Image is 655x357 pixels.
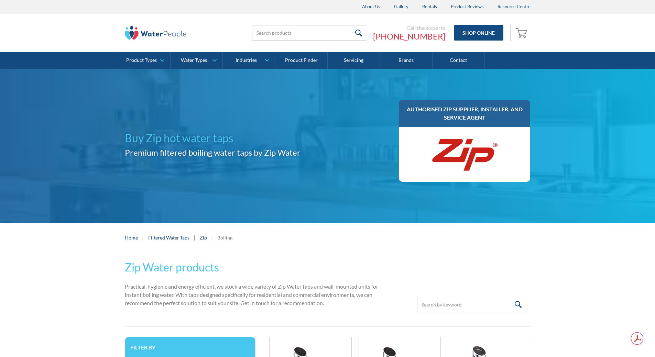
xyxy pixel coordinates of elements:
[125,146,325,159] h2: Premium filtered boiling water taps by Zip Water
[125,26,187,40] img: The Water People
[126,57,157,63] div: Product Types
[118,52,170,69] a: Product Types
[514,25,531,41] a: Open empty cart
[125,259,395,276] h2: Zip Water products
[210,233,214,242] div: |
[516,27,529,38] img: shopping cart
[275,52,328,69] a: Product Finder
[417,297,527,312] input: Search by keyword
[223,52,275,69] a: Industries
[380,52,432,69] a: Brands
[200,234,207,241] a: Zip
[252,25,366,41] input: Search products
[454,25,503,41] a: Shop Online
[171,52,222,69] a: Water Types
[181,57,207,63] div: Water Types
[433,52,485,69] a: Contact
[193,233,196,242] div: |
[406,105,524,122] h3: AUTHORISED ZIP SUPPLIER, INSTALLER, AND SERVICE AGENT
[148,234,189,241] a: Filtered Water Taps
[130,344,250,350] h3: Filter by
[125,130,325,146] h1: Buy Zip hot water taps
[141,233,145,242] div: |
[373,24,445,31] div: Call the experts
[217,234,232,241] div: Boiling
[328,52,380,69] a: Servicing
[125,234,138,241] a: Home
[125,282,395,307] p: Practical, hygienic and energy efficient, we stock a wide variety of Zip Water taps and wall-moun...
[236,57,257,63] div: Industries
[373,31,445,42] a: [PHONE_NUMBER]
